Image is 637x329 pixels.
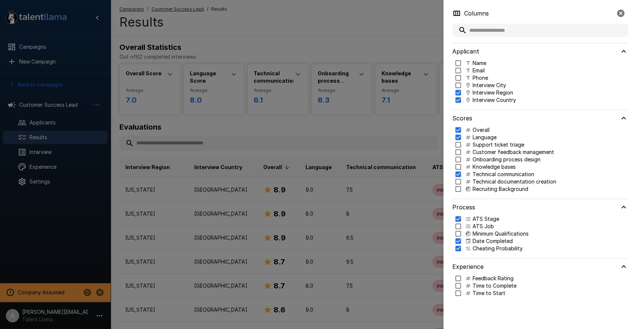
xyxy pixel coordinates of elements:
p: Knowledge bases [473,163,516,171]
p: Technical documentation creation [473,178,556,185]
p: ATS Job [473,223,494,230]
p: Interview City [473,82,506,89]
h6: Scores [452,113,472,123]
p: Time to Complete [473,282,516,289]
p: Customer feedback management [473,148,554,156]
p: ATS Stage [473,215,499,223]
p: Feedback Rating [473,275,514,282]
p: Language [473,134,497,141]
p: Technical communication [473,171,534,178]
p: Phone [473,74,488,82]
p: Columns [464,9,489,18]
p: Overall [473,126,490,134]
p: Minimum Qualifications [473,230,529,237]
p: Email [473,67,485,74]
h6: Applicant [452,46,479,56]
p: Onboarding process design [473,156,540,163]
p: Cheating Probability [473,245,523,252]
p: Interview Region [473,89,513,96]
p: Interview Country [473,96,516,104]
h6: Process [452,202,475,212]
p: Date Completed [473,237,513,245]
p: Time to Start [473,289,505,297]
p: Name [473,59,486,67]
p: Support ticket triage [473,141,524,148]
h6: Experience [452,261,484,272]
p: Recruiting Background [473,185,528,193]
